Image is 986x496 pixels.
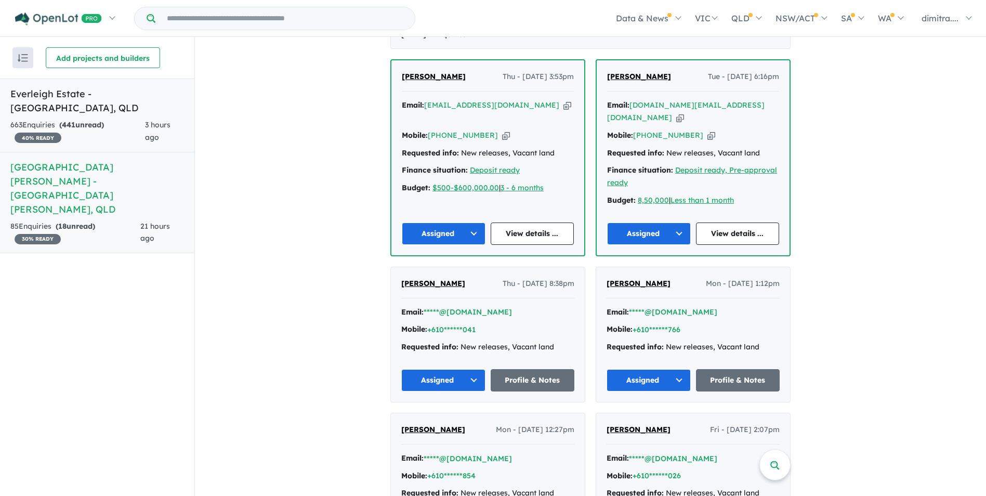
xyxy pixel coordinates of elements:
[10,220,140,245] div: 85 Enquir ies
[401,424,465,436] a: [PERSON_NAME]
[676,112,684,123] button: Copy
[607,165,673,175] strong: Finance situation:
[607,471,633,480] strong: Mobile:
[401,307,424,317] strong: Email:
[710,424,780,436] span: Fri - [DATE] 2:07pm
[496,424,574,436] span: Mon - [DATE] 12:27pm
[707,130,715,141] button: Copy
[401,342,458,351] strong: Requested info:
[402,148,459,158] strong: Requested info:
[428,130,498,140] a: [PHONE_NUMBER]
[696,369,780,391] a: Profile & Notes
[491,223,574,245] a: View details ...
[607,342,664,351] strong: Requested info:
[607,307,629,317] strong: Email:
[607,165,777,187] a: Deposit ready, Pre-approval ready
[10,119,145,144] div: 663 Enquir ies
[501,183,544,192] a: 3 - 6 months
[607,369,691,391] button: Assigned
[401,369,485,391] button: Assigned
[922,13,958,23] span: dimitra....
[503,278,574,290] span: Thu - [DATE] 8:38pm
[638,195,669,205] a: 8,50,000
[402,100,424,110] strong: Email:
[708,71,779,83] span: Tue - [DATE] 6:16pm
[563,100,571,111] button: Copy
[401,278,465,290] a: [PERSON_NAME]
[607,279,671,288] span: [PERSON_NAME]
[402,71,466,83] a: [PERSON_NAME]
[402,165,468,175] strong: Finance situation:
[402,223,485,245] button: Assigned
[607,424,671,436] a: [PERSON_NAME]
[607,278,671,290] a: [PERSON_NAME]
[502,130,510,141] button: Copy
[56,221,95,231] strong: ( unread)
[607,341,780,354] div: New releases, Vacant land
[671,195,734,205] a: Less than 1 month
[15,12,102,25] img: Openlot PRO Logo White
[696,223,780,245] a: View details ...
[607,100,765,122] a: [DOMAIN_NAME][EMAIL_ADDRESS][DOMAIN_NAME]
[145,120,170,142] span: 3 hours ago
[401,324,427,334] strong: Mobile:
[402,72,466,81] span: [PERSON_NAME]
[58,221,67,231] span: 18
[157,7,413,30] input: Try estate name, suburb, builder or developer
[401,279,465,288] span: [PERSON_NAME]
[402,182,574,194] div: |
[706,278,780,290] span: Mon - [DATE] 1:12pm
[401,453,424,463] strong: Email:
[140,221,170,243] span: 21 hours ago
[402,130,428,140] strong: Mobile:
[62,120,75,129] span: 441
[607,130,633,140] strong: Mobile:
[426,30,466,39] span: - 8 Enquir ies
[424,100,559,110] a: [EMAIL_ADDRESS][DOMAIN_NAME]
[607,324,633,334] strong: Mobile:
[15,133,61,143] span: 40 % READY
[607,72,671,81] span: [PERSON_NAME]
[10,160,184,216] h5: [GEOGRAPHIC_DATA][PERSON_NAME] - [GEOGRAPHIC_DATA][PERSON_NAME] , QLD
[607,100,629,110] strong: Email:
[59,120,104,129] strong: ( unread)
[607,453,629,463] strong: Email:
[607,194,779,207] div: |
[10,87,184,115] h5: Everleigh Estate - [GEOGRAPHIC_DATA] , QLD
[402,147,574,160] div: New releases, Vacant land
[607,147,779,160] div: New releases, Vacant land
[432,183,499,192] a: $500-$600,000.00
[607,223,691,245] button: Assigned
[607,195,636,205] strong: Budget:
[401,341,574,354] div: New releases, Vacant land
[633,130,703,140] a: [PHONE_NUMBER]
[491,369,575,391] a: Profile & Notes
[401,425,465,434] span: [PERSON_NAME]
[15,234,61,244] span: 30 % READY
[470,165,520,175] a: Deposit ready
[18,54,28,62] img: sort.svg
[503,71,574,83] span: Thu - [DATE] 3:53pm
[46,47,160,68] button: Add projects and builders
[607,71,671,83] a: [PERSON_NAME]
[402,183,430,192] strong: Budget:
[401,471,427,480] strong: Mobile:
[607,425,671,434] span: [PERSON_NAME]
[607,148,664,158] strong: Requested info:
